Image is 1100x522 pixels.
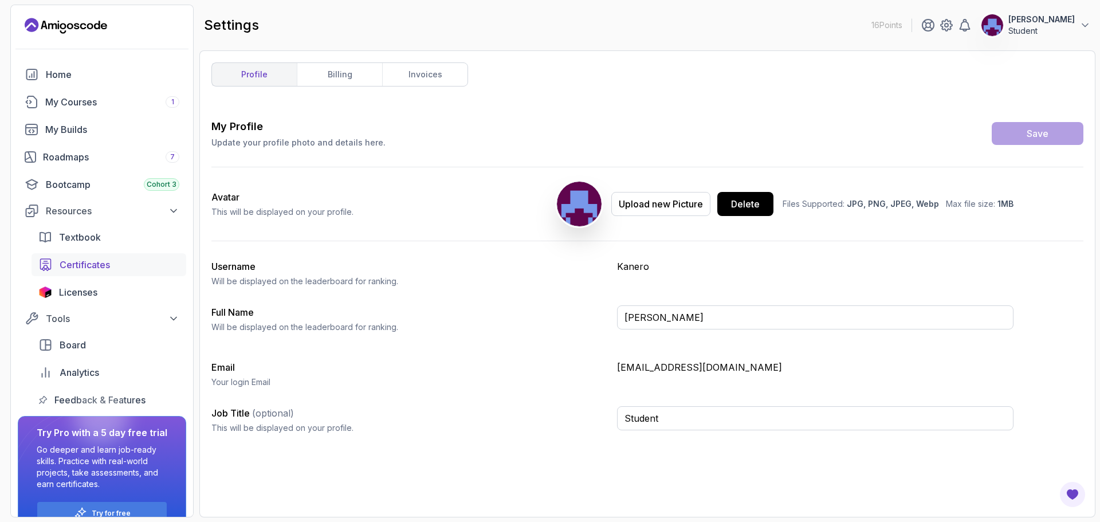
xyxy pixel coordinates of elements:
p: Student [1008,25,1075,37]
h3: My Profile [211,119,386,135]
div: Save [1027,127,1048,140]
input: Enter your full name [617,305,1013,329]
a: certificates [32,253,186,276]
span: (optional) [252,407,294,419]
p: Kanero [617,260,1013,273]
p: [PERSON_NAME] [1008,14,1075,25]
div: Resources [46,204,179,218]
a: home [18,63,186,86]
button: Open Feedback Button [1059,481,1086,508]
button: Resources [18,201,186,221]
div: Home [46,68,179,81]
a: textbook [32,226,186,249]
span: Textbook [59,230,101,244]
p: This will be displayed on your profile. [211,206,353,218]
span: JPG, PNG, JPEG, Webp [847,199,939,209]
span: Licenses [59,285,97,299]
div: Upload new Picture [619,197,703,211]
h2: Avatar [211,190,353,204]
h3: Email [211,360,608,374]
a: board [32,333,186,356]
button: Save [992,122,1083,145]
span: 1 [171,97,174,107]
a: courses [18,91,186,113]
a: billing [297,63,382,86]
label: Full Name [211,307,254,318]
div: Delete [731,197,760,211]
span: 7 [170,152,175,162]
p: Will be displayed on the leaderboard for ranking. [211,321,608,333]
span: Analytics [60,366,99,379]
span: 1MB [997,199,1013,209]
a: bootcamp [18,173,186,196]
label: Job Title [211,407,294,419]
p: Go deeper and learn job-ready skills. Practice with real-world projects, take assessments, and ea... [37,444,167,490]
img: jetbrains icon [38,286,52,298]
div: Bootcamp [46,178,179,191]
p: Update your profile photo and details here. [211,137,386,148]
span: Feedback & Features [54,393,146,407]
a: invoices [382,63,467,86]
h2: settings [204,16,259,34]
a: Landing page [25,17,107,35]
a: licenses [32,281,186,304]
img: user profile image [981,14,1003,36]
span: Certificates [60,258,110,272]
div: Roadmaps [43,150,179,164]
button: Upload new Picture [611,192,710,216]
p: [EMAIL_ADDRESS][DOMAIN_NAME] [617,360,1013,374]
a: roadmaps [18,146,186,168]
p: This will be displayed on your profile. [211,422,608,434]
a: feedback [32,388,186,411]
p: Will be displayed on the leaderboard for ranking. [211,276,608,287]
button: Tools [18,308,186,329]
a: Try for free [92,509,131,518]
div: Tools [46,312,179,325]
button: Delete [717,192,773,216]
button: user profile image[PERSON_NAME]Student [981,14,1091,37]
img: user profile image [557,182,602,226]
input: Enter your job [617,406,1013,430]
span: Board [60,338,86,352]
div: My Courses [45,95,179,109]
a: profile [212,63,297,86]
p: Your login Email [211,376,608,388]
p: Files Supported: Max file size: [783,198,1013,210]
a: builds [18,118,186,141]
p: 16 Points [871,19,902,31]
span: Cohort 3 [147,180,176,189]
div: My Builds [45,123,179,136]
a: analytics [32,361,186,384]
label: Username [211,261,256,272]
